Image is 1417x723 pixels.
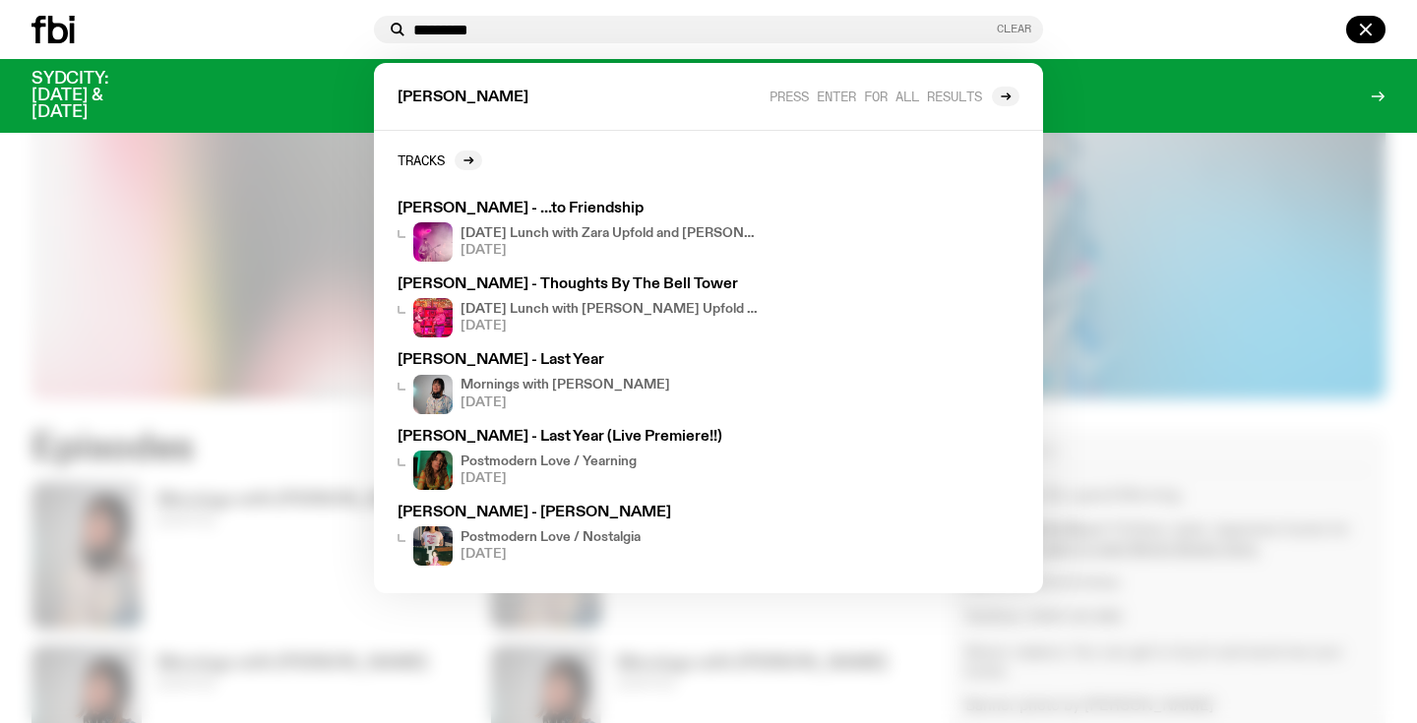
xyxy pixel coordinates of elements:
[461,548,641,561] span: [DATE]
[398,90,528,105] span: [PERSON_NAME]
[770,89,982,103] span: Press enter for all results
[413,222,453,262] img: The Belair Lips Bombs Live at Rad Festival
[413,375,453,414] img: Kana Frazer is smiling at the camera with her head tilted slightly to her left. She wears big bla...
[413,451,453,490] img: Merpire / Feature Artist
[461,472,637,485] span: [DATE]
[390,498,768,573] a: [PERSON_NAME] - [PERSON_NAME]Image of Arden Guff. Above is Arden now, an artist and the musician ...
[398,353,760,368] h3: [PERSON_NAME] - Last Year
[461,227,760,240] h4: [DATE] Lunch with Zara Upfold and [PERSON_NAME] // Reunions and FBi Festivals
[461,379,670,392] h4: Mornings with [PERSON_NAME]
[398,506,760,520] h3: [PERSON_NAME] - [PERSON_NAME]
[413,298,453,337] img: Zara and her sister dancing at Crowbar
[461,531,641,544] h4: Postmodern Love / Nostalgia
[390,194,768,270] a: [PERSON_NAME] - ...to FriendshipThe Belair Lips Bombs Live at Rad Festival[DATE] Lunch with Zara ...
[413,526,453,566] img: Image of Arden Guff. Above is Arden now, an artist and the musician behind Busted Head Racket. Be...
[398,151,482,170] a: Tracks
[461,320,760,332] span: [DATE]
[398,202,760,216] h3: [PERSON_NAME] - ...to Friendship
[390,422,768,498] a: [PERSON_NAME] - Last Year (Live Premiere!!)Merpire / Feature Artist Postmodern Love / Yearning[DATE]
[770,87,1019,106] a: Press enter for all results
[461,244,760,257] span: [DATE]
[390,270,768,345] a: [PERSON_NAME] - Thoughts By The Bell TowerZara and her sister dancing at Crowbar[DATE] Lunch with...
[390,345,768,421] a: [PERSON_NAME] - Last YearKana Frazer is smiling at the camera with her head tilted slightly to he...
[398,152,445,167] h2: Tracks
[461,396,670,409] span: [DATE]
[398,430,760,445] h3: [PERSON_NAME] - Last Year (Live Premiere!!)
[461,303,760,316] h4: [DATE] Lunch with [PERSON_NAME] Upfold // Aussie Music Rulez
[997,24,1031,34] button: Clear
[31,71,157,121] h3: SYDCITY: [DATE] & [DATE]
[461,455,637,468] h4: Postmodern Love / Yearning
[398,277,760,292] h3: [PERSON_NAME] - Thoughts By The Bell Tower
